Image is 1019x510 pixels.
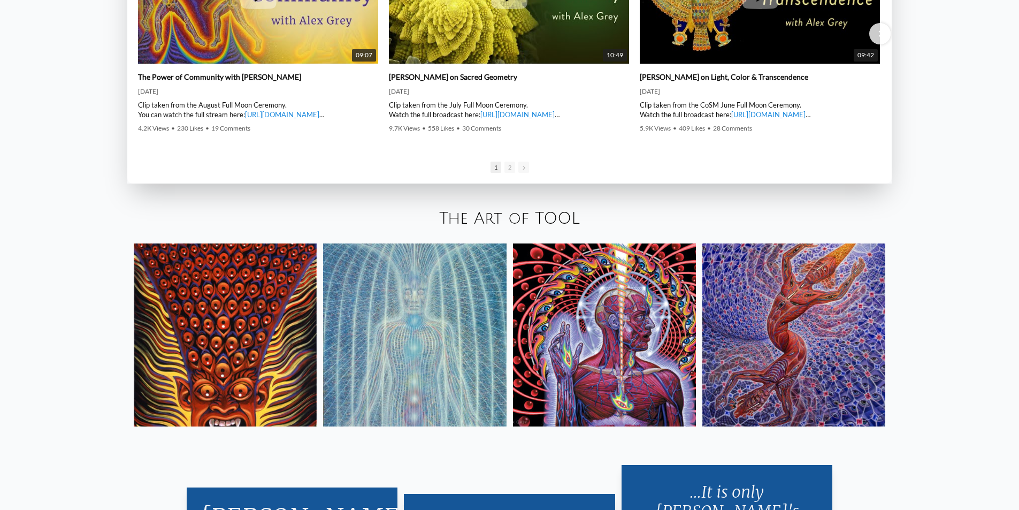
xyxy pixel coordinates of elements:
[352,49,376,62] span: 09:07
[211,124,250,132] span: 19 Comments
[673,124,677,132] span: •
[428,124,454,132] span: 558 Likes
[245,110,319,119] a: [URL][DOMAIN_NAME]
[640,100,880,119] div: Clip taken from the CoSM June Full Moon Ceremony. Watch the full broadcast here: | [PERSON_NAME] ...
[138,124,169,132] span: 4.2K Views
[640,124,671,132] span: 5.9K Views
[389,124,420,132] span: 9.7K Views
[491,162,501,173] span: Go to slide 1
[205,124,209,132] span: •
[138,72,301,82] a: The Power of Community with [PERSON_NAME]
[640,87,880,96] div: [DATE]
[456,124,460,132] span: •
[422,124,426,132] span: •
[138,100,378,119] div: Clip taken from the August Full Moon Ceremony. You can watch the full stream here: | [PERSON_NAME...
[869,23,891,44] div: Next slide
[603,49,627,62] span: 10:49
[389,72,517,82] a: [PERSON_NAME] on Sacred Geometry
[177,124,203,132] span: 230 Likes
[439,210,580,227] a: The Art of TOOL
[640,72,808,82] a: [PERSON_NAME] on Light, Color & Transcendence
[138,87,378,96] div: [DATE]
[707,124,711,132] span: •
[518,162,529,173] span: Go to next slide
[389,100,629,119] div: Clip taken from the July Full Moon Ceremony. Watch the full broadcast here: | [PERSON_NAME] | ► W...
[480,110,555,119] a: [URL][DOMAIN_NAME]
[389,87,629,96] div: [DATE]
[854,49,878,62] span: 09:42
[171,124,175,132] span: •
[713,124,752,132] span: 28 Comments
[679,124,705,132] span: 409 Likes
[462,124,501,132] span: 30 Comments
[731,110,806,119] a: [URL][DOMAIN_NAME]
[504,162,515,173] span: Go to slide 2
